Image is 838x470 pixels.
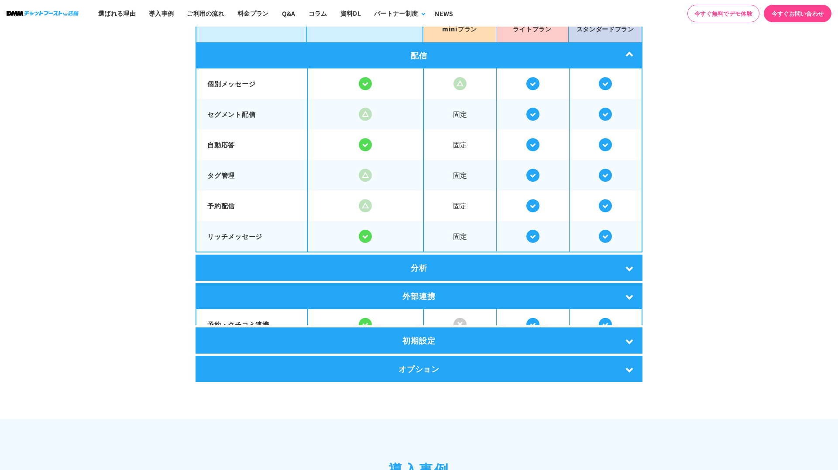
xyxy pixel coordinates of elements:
[424,191,496,220] span: 固定
[577,22,634,36] p: スタンダード プラン
[207,232,296,242] p: リッチメッセージ
[424,100,496,128] span: 固定
[764,5,831,22] a: 今すぐお問い合わせ
[196,42,642,68] div: 配信
[424,161,496,189] span: 固定
[442,22,477,36] p: mini プラン
[207,140,296,150] p: 自動応答
[196,327,642,354] div: 初期設定
[207,170,296,181] p: タグ管理
[196,283,642,309] div: 外部連携
[513,22,551,36] p: ライト プラン
[374,9,418,18] div: パートナー制度
[207,109,296,119] p: セグメント配信
[7,11,79,16] img: ロゴ
[687,5,759,22] a: 今すぐ無料でデモ体験
[207,320,296,330] p: 予約・クチコミ連携
[207,201,296,211] p: 予約配信
[424,130,496,159] span: 固定
[196,356,642,382] div: オプション
[424,222,496,250] span: 固定
[196,255,642,281] div: 分析
[207,79,296,89] p: 個別メッセージ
